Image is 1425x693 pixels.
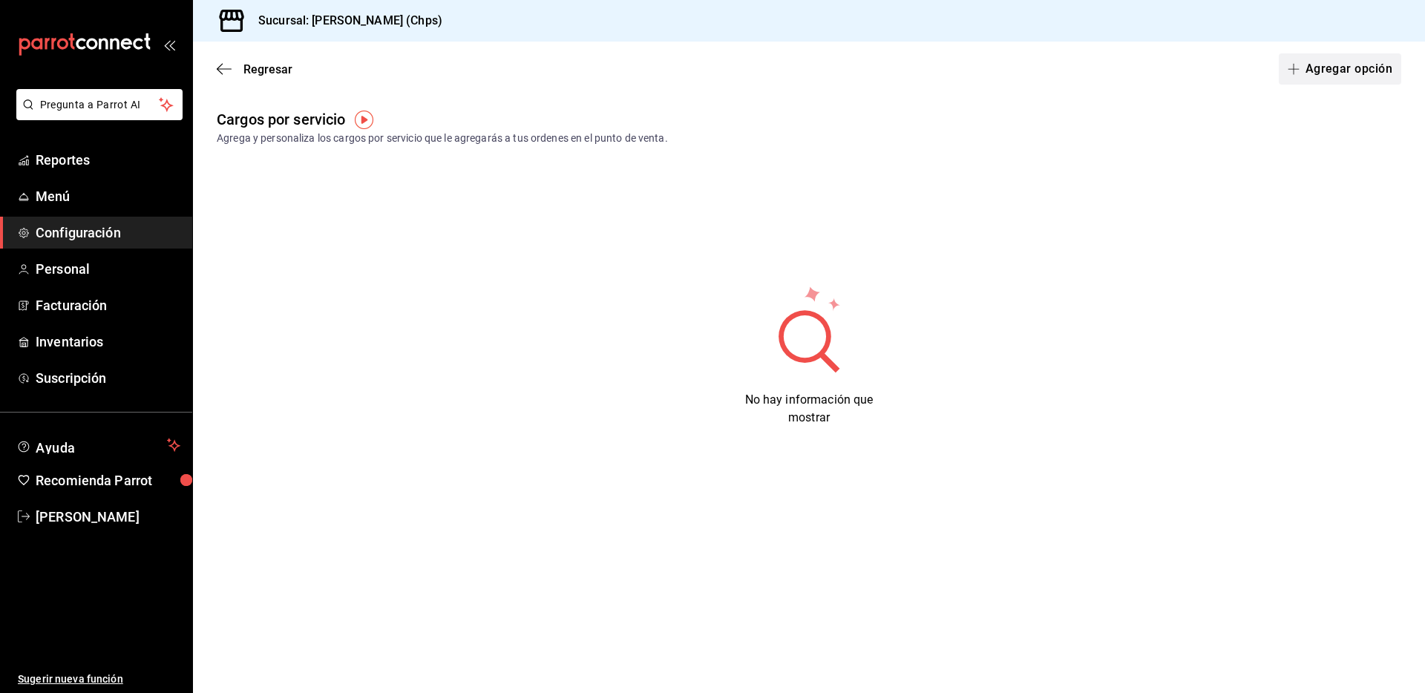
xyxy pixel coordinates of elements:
[10,108,183,123] a: Pregunta a Parrot AI
[36,368,180,388] span: Suscripción
[36,295,180,315] span: Facturación
[355,111,373,129] img: Tooltip marker
[1279,53,1401,85] button: Agregar opción
[243,62,292,76] span: Regresar
[36,436,161,454] span: Ayuda
[36,186,180,206] span: Menú
[217,131,1401,146] div: Agrega y personaliza los cargos por servicio que le agregarás a tus ordenes en el punto de venta.
[246,12,442,30] h3: Sucursal: [PERSON_NAME] (Chps)
[40,97,160,113] span: Pregunta a Parrot AI
[36,507,180,527] span: [PERSON_NAME]
[217,108,346,131] div: Cargos por servicio
[36,223,180,243] span: Configuración
[36,259,180,279] span: Personal
[36,470,180,490] span: Recomienda Parrot
[163,39,175,50] button: open_drawer_menu
[18,671,180,687] span: Sugerir nueva función
[745,393,874,424] span: No hay información que mostrar
[36,150,180,170] span: Reportes
[36,332,180,352] span: Inventarios
[16,89,183,120] button: Pregunta a Parrot AI
[217,62,292,76] button: Regresar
